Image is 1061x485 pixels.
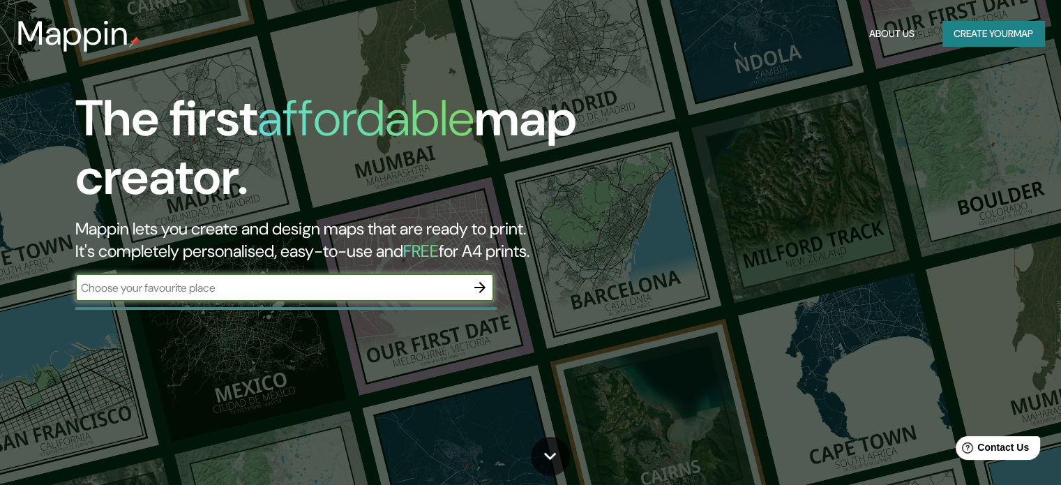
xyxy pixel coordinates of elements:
h5: FREE [403,240,439,262]
input: Choose your favourite place [75,280,466,296]
h3: Mappin [17,14,129,53]
h1: The first map creator. [75,89,606,218]
button: Create yourmap [942,21,1044,47]
h1: affordable [257,86,474,151]
h2: Mappin lets you create and design maps that are ready to print. It's completely personalised, eas... [75,218,606,262]
button: About Us [864,21,920,47]
img: mappin-pin [129,36,140,47]
iframe: Help widget launcher [937,431,1046,470]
